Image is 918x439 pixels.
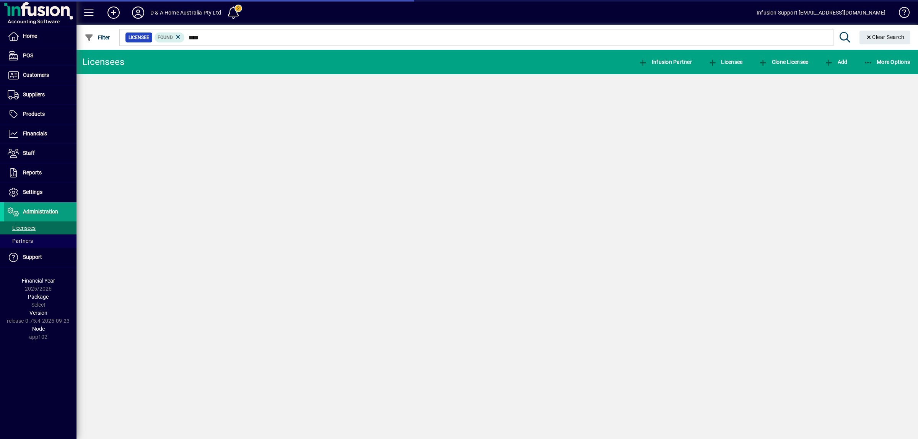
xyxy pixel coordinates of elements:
[23,72,49,78] span: Customers
[8,238,33,244] span: Partners
[4,234,76,247] a: Partners
[23,130,47,137] span: Financials
[824,59,847,65] span: Add
[101,6,126,20] button: Add
[23,33,37,39] span: Home
[866,34,905,40] span: Clear Search
[4,163,76,182] a: Reports
[85,34,110,41] span: Filter
[126,6,150,20] button: Profile
[893,2,908,26] a: Knowledge Base
[758,59,808,65] span: Clone Licensee
[706,55,745,69] button: Licensee
[23,52,33,59] span: POS
[4,248,76,267] a: Support
[4,46,76,65] a: POS
[638,59,692,65] span: Infusion Partner
[862,55,912,69] button: More Options
[83,31,112,44] button: Filter
[150,7,221,19] div: D & A Home Australia Pty Ltd
[22,278,55,284] span: Financial Year
[129,34,149,41] span: Licensee
[23,111,45,117] span: Products
[8,225,36,231] span: Licensees
[155,33,185,42] mat-chip: Found Status: Found
[23,189,42,195] span: Settings
[32,326,45,332] span: Node
[757,55,810,69] button: Clone Licensee
[4,221,76,234] a: Licensees
[28,294,49,300] span: Package
[23,91,45,98] span: Suppliers
[4,144,76,163] a: Staff
[23,254,42,260] span: Support
[864,59,910,65] span: More Options
[23,208,58,215] span: Administration
[708,59,743,65] span: Licensee
[4,27,76,46] a: Home
[757,7,885,19] div: Infusion Support [EMAIL_ADDRESS][DOMAIN_NAME]
[822,55,849,69] button: Add
[636,55,694,69] button: Infusion Partner
[158,35,173,40] span: Found
[29,310,47,316] span: Version
[859,31,911,44] button: Clear
[82,56,124,68] div: Licensees
[4,105,76,124] a: Products
[4,85,76,104] a: Suppliers
[23,169,42,176] span: Reports
[23,150,35,156] span: Staff
[4,124,76,143] a: Financials
[4,66,76,85] a: Customers
[4,183,76,202] a: Settings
